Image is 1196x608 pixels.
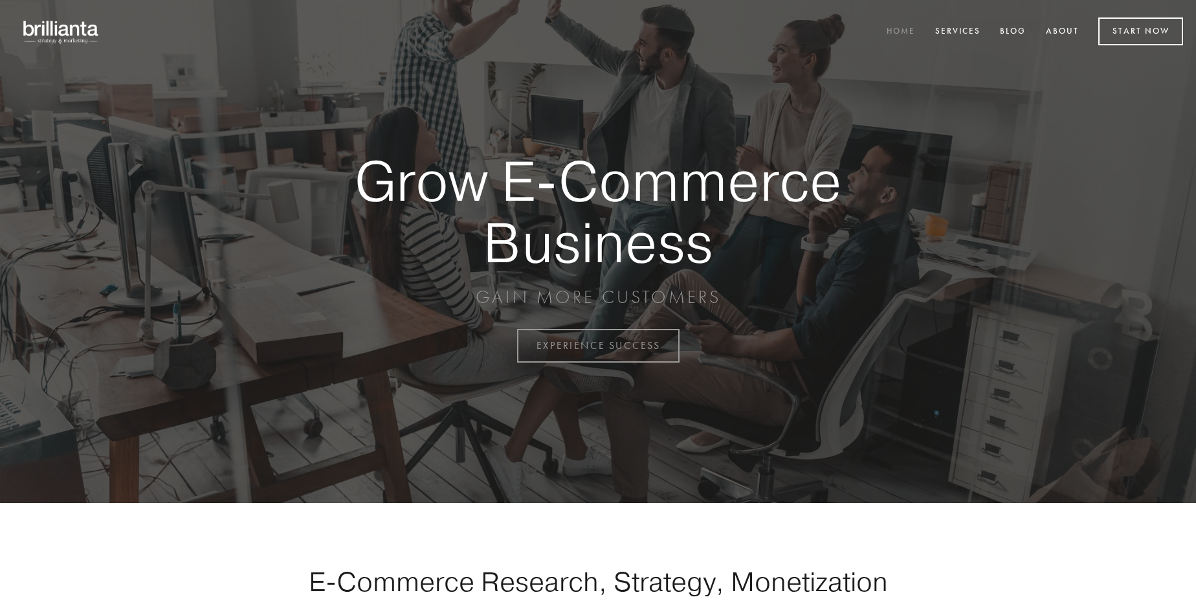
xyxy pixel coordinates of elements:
p: GAIN MORE CUSTOMERS [309,286,887,309]
img: brillianta - research, strategy, marketing [13,13,110,51]
h1: E-Commerce Research, Strategy, Monetization [268,565,928,598]
a: Services [927,21,989,43]
a: About [1037,21,1087,43]
a: Home [878,21,924,43]
a: EXPERIENCE SUCCESS [517,329,680,363]
a: Blog [991,21,1034,43]
strong: Grow E-Commerce Business [309,150,887,273]
a: Start Now [1098,17,1183,45]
